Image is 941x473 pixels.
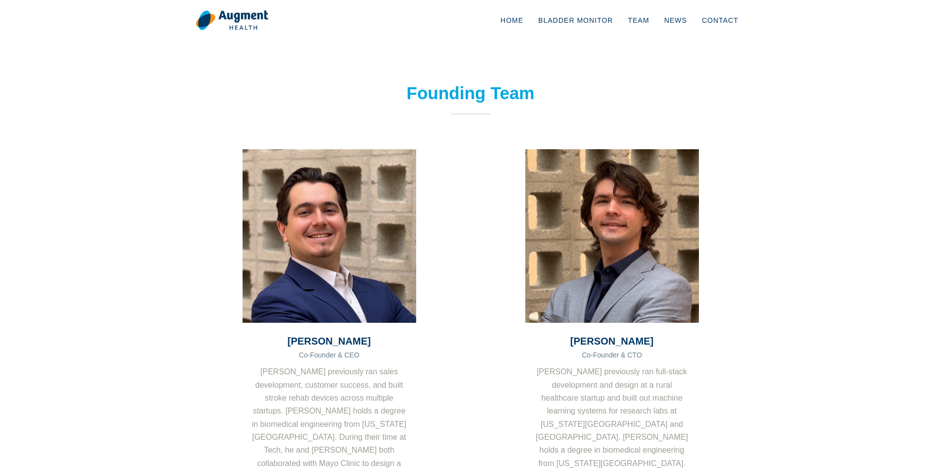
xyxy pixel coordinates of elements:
[621,4,657,37] a: Team
[525,365,699,470] p: [PERSON_NAME] previously ran full-stack development and design at a rural healthcare startup and ...
[531,4,621,37] a: Bladder Monitor
[299,351,359,359] span: Co-Founder & CEO
[243,149,416,323] img: Jared Meyers Headshot
[337,83,605,104] h2: Founding Team
[657,4,694,37] a: News
[525,149,699,323] img: Stephen Kalinsky Headshot
[493,4,531,37] a: Home
[694,4,746,37] a: Contact
[582,351,642,359] span: Co-Founder & CTO
[195,10,268,31] img: logo
[243,335,416,347] h3: [PERSON_NAME]
[525,335,699,347] h3: [PERSON_NAME]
